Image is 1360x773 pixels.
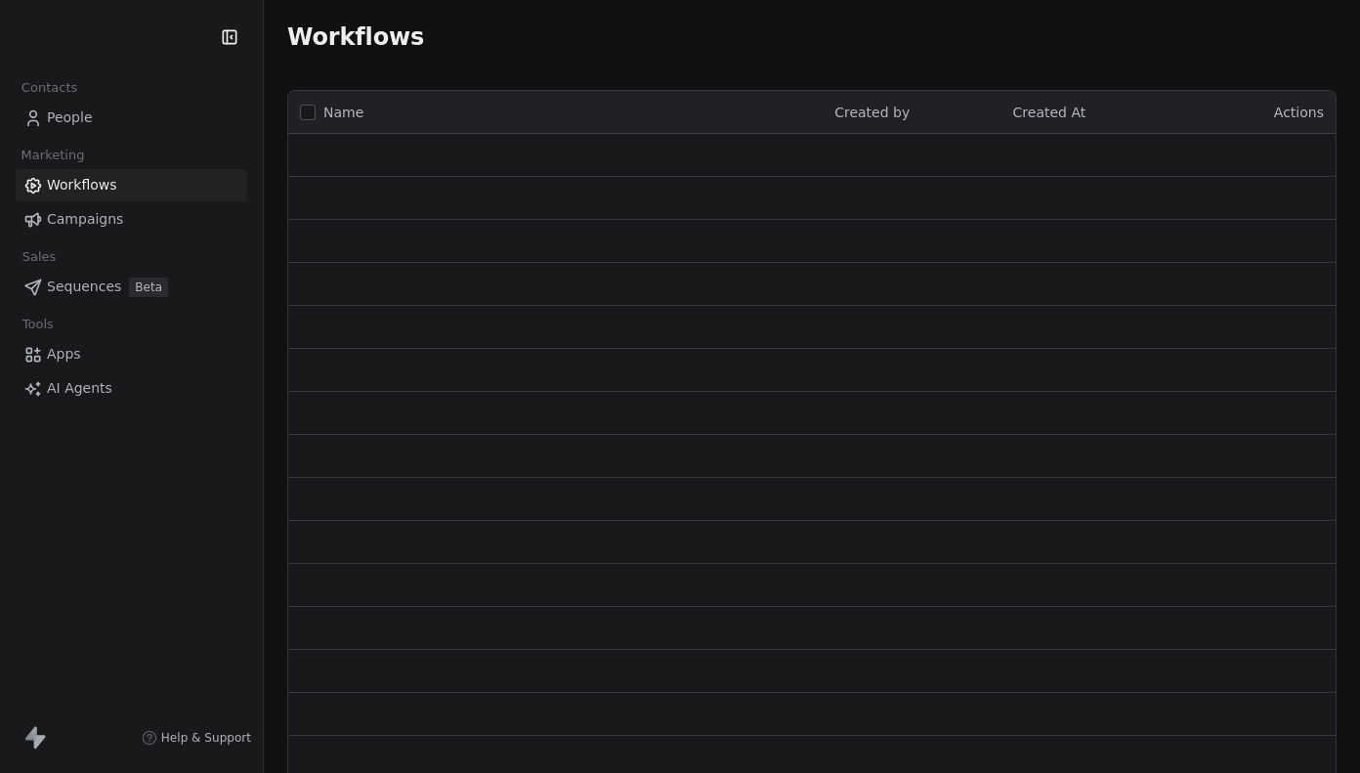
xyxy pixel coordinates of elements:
[161,730,251,746] span: Help & Support
[16,169,247,201] a: Workflows
[47,277,121,297] span: Sequences
[16,372,247,405] a: AI Agents
[16,203,247,236] a: Campaigns
[1274,105,1324,120] span: Actions
[287,23,424,51] span: Workflows
[14,310,62,339] span: Tools
[47,344,81,365] span: Apps
[323,103,363,123] span: Name
[834,105,910,120] span: Created by
[1013,105,1086,120] span: Created At
[47,107,93,128] span: People
[47,378,112,399] span: AI Agents
[14,242,64,272] span: Sales
[13,73,86,103] span: Contacts
[16,338,247,370] a: Apps
[129,278,168,297] span: Beta
[13,141,93,170] span: Marketing
[16,271,247,303] a: SequencesBeta
[142,730,251,746] a: Help & Support
[16,102,247,134] a: People
[47,209,123,230] span: Campaigns
[47,175,117,195] span: Workflows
